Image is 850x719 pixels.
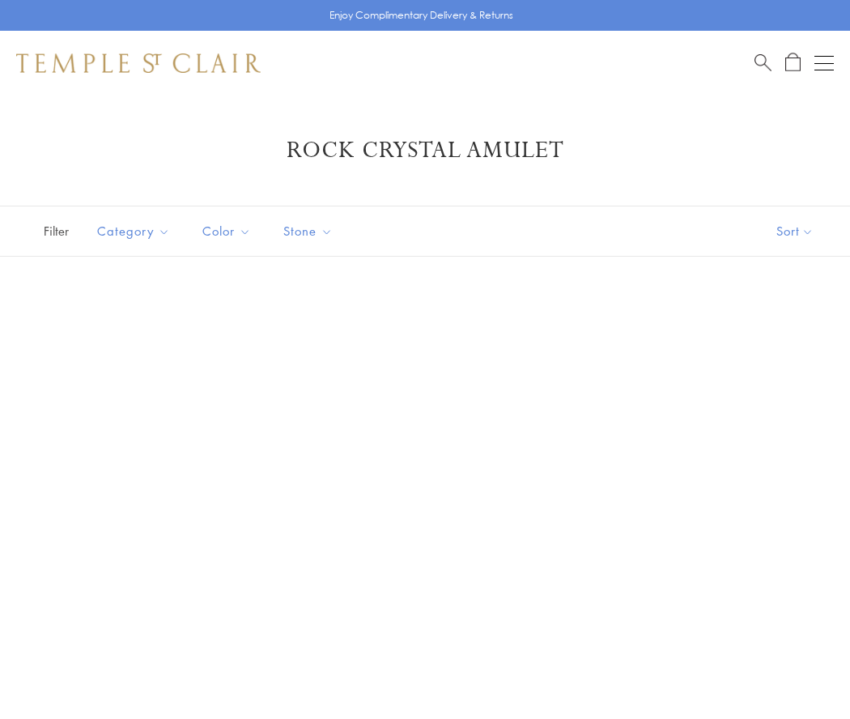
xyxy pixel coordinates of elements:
[89,221,182,241] span: Category
[740,206,850,256] button: Show sort by
[785,53,801,73] a: Open Shopping Bag
[85,213,182,249] button: Category
[814,53,834,73] button: Open navigation
[16,53,261,73] img: Temple St. Clair
[754,53,771,73] a: Search
[190,213,263,249] button: Color
[40,136,810,165] h1: Rock Crystal Amulet
[194,221,263,241] span: Color
[329,7,513,23] p: Enjoy Complimentary Delivery & Returns
[275,221,345,241] span: Stone
[271,213,345,249] button: Stone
